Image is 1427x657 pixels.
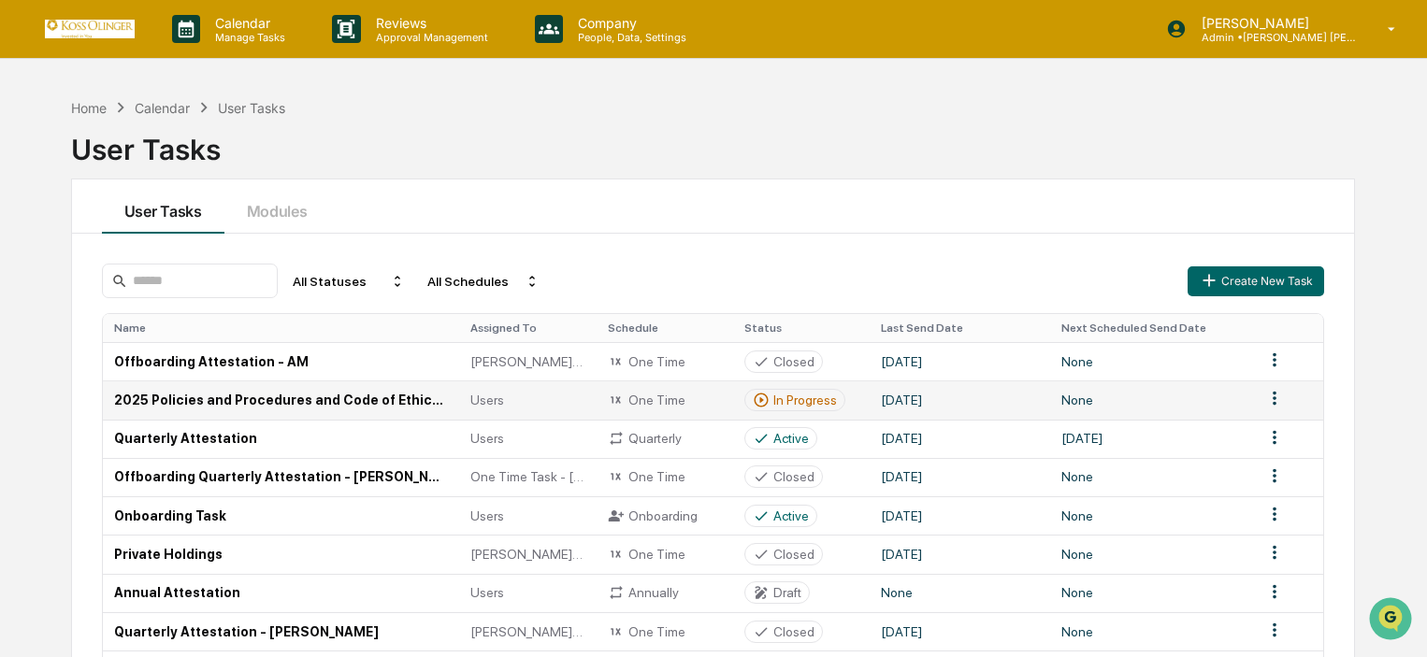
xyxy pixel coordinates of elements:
div: 🔎 [19,420,34,435]
div: All Schedules [420,266,547,296]
td: [DATE] [870,458,1050,496]
button: Create New Task [1188,266,1324,296]
td: Quarterly Attestation - [PERSON_NAME] [103,612,460,650]
td: [DATE] [870,420,1050,458]
div: User Tasks [218,100,285,116]
div: One Time [608,623,722,640]
div: Closed [773,354,814,369]
p: Reviews [361,15,497,31]
div: One Time [608,392,722,408]
button: Start new chat [318,149,340,171]
td: [DATE] [870,612,1050,650]
span: Pylon [186,464,226,478]
td: 2025 Policies and Procedures and Code of Ethics Attestation [103,380,460,419]
div: Onboarding [608,507,722,524]
td: None [1050,574,1253,612]
img: 1746055101610-c473b297-6a78-478c-a979-82029cc54cd1 [37,255,52,270]
div: One Time [608,353,722,370]
a: 🔎Data Lookup [11,410,125,444]
td: Private Holdings [103,535,460,573]
td: Annual Attestation [103,574,460,612]
span: Users [470,431,504,446]
button: See all [290,204,340,226]
div: All Statuses [285,266,412,296]
a: Powered byPylon [132,463,226,478]
div: Closed [773,547,814,562]
div: Closed [773,624,814,639]
div: One Time [608,546,722,563]
td: None [1050,342,1253,380]
span: One Time Task - [PERSON_NAME] [470,469,584,484]
span: [PERSON_NAME] - Offboarding [470,354,584,369]
td: None [1050,458,1253,496]
p: [PERSON_NAME] [1187,15,1361,31]
td: [DATE] [870,535,1050,573]
td: Quarterly Attestation [103,420,460,458]
div: Calendar [135,100,190,116]
td: Offboarding Quarterly Attestation - [PERSON_NAME] [103,458,460,496]
td: None [1050,496,1253,535]
img: 1746055101610-c473b297-6a78-478c-a979-82029cc54cd1 [19,143,52,177]
span: [DATE] [166,254,204,269]
td: None [870,574,1050,612]
p: Company [563,15,696,31]
img: Jack Rasmussen [19,236,49,266]
div: Active [773,431,809,446]
td: None [1050,612,1253,650]
td: [DATE] [1050,420,1253,458]
span: Data Lookup [37,418,118,436]
th: Last Send Date [870,314,1050,342]
th: Schedule [597,314,733,342]
span: • [155,254,162,269]
td: None [1050,535,1253,573]
div: 🗄️ [136,384,151,399]
a: 🗄️Attestations [128,375,239,408]
img: logo [45,20,135,37]
td: [DATE] [870,342,1050,380]
span: Users [470,585,504,600]
span: [PERSON_NAME] [58,305,151,320]
div: User Tasks [71,118,1355,166]
td: Onboarding Task [103,496,460,535]
p: Admin • [PERSON_NAME] [PERSON_NAME] Consulting, LLC [1187,31,1361,44]
div: Draft [773,585,801,600]
div: Annually [608,584,722,601]
td: [DATE] [870,496,1050,535]
div: One Time [608,468,722,485]
iframe: Open customer support [1367,595,1418,646]
p: Calendar [200,15,295,31]
div: Closed [773,469,814,484]
div: In Progress [773,393,837,407]
th: Assigned To [459,314,596,342]
span: [PERSON_NAME] [58,254,151,269]
span: Attestations [154,382,232,401]
p: Approval Management [361,31,497,44]
td: Offboarding Attestation - AM [103,342,460,380]
button: Modules [224,179,330,234]
p: Manage Tasks [200,31,295,44]
p: People, Data, Settings [563,31,696,44]
button: User Tasks [102,179,224,234]
span: Users [470,393,504,407]
th: Next Scheduled Send Date [1050,314,1253,342]
img: 8933085812038_c878075ebb4cc5468115_72.jpg [39,143,73,177]
th: Status [733,314,870,342]
span: [PERSON_NAME] - One Time Task [470,624,584,639]
div: Start new chat [84,143,307,162]
span: [PERSON_NAME] - One Time Task [470,547,584,562]
img: Emily Lusk [19,287,49,317]
span: Users [470,508,504,523]
div: 🖐️ [19,384,34,399]
div: Quarterly [608,430,722,447]
a: 🖐️Preclearance [11,375,128,408]
span: • [155,305,162,320]
span: [DATE] [166,305,204,320]
div: We're available if you need us! [84,162,257,177]
th: Name [103,314,460,342]
td: None [1050,380,1253,419]
span: Preclearance [37,382,121,401]
div: Home [71,100,107,116]
td: [DATE] [870,380,1050,419]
